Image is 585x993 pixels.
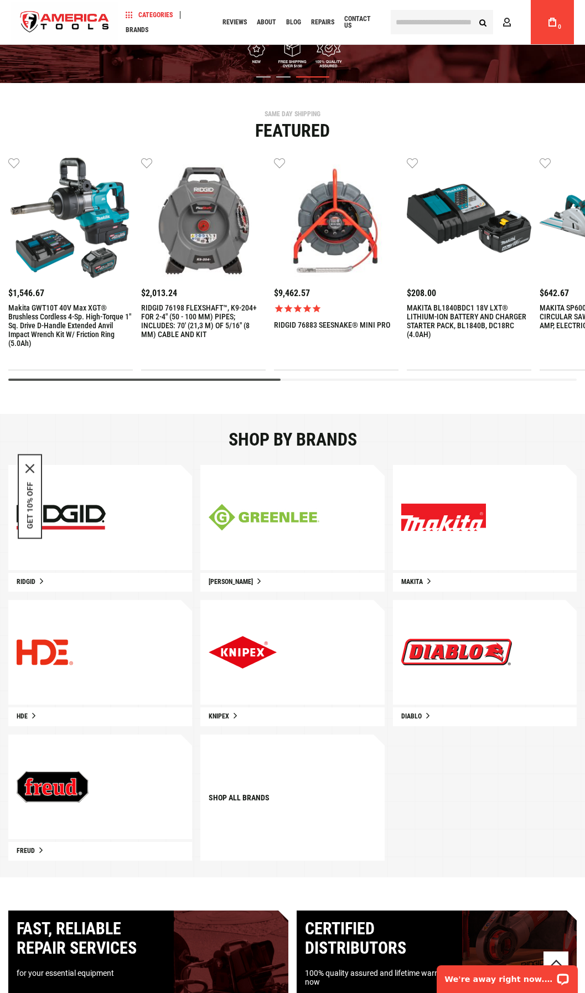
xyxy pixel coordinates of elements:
span: Makita [401,578,423,586]
div: SAME DAY SHIPPING [8,111,577,117]
a: Explore Our New Products [8,735,192,839]
img: Makita GWT10T 40V max XGT® Brushless Cordless 4‑Sp. High‑Torque 1" Sq. Drive D‑Handle Extended An... [8,156,133,281]
a: Shop all brands [209,794,270,801]
div: Fast, reliable repair services [17,919,165,958]
a: Explore Our New Products [393,600,577,705]
a: store logo [11,2,118,43]
a: Freud [8,842,192,861]
a: Knipex [200,707,384,726]
button: GET 10% OFF [25,482,34,529]
button: Search [472,12,493,33]
span: Reviews [222,19,247,25]
span: HDE [17,712,28,720]
div: for your essential equipment [17,969,165,978]
a: Diablo [393,707,577,726]
a: Makita GWT10T 40V max XGT® Brushless Cordless 4‑Sp. High‑Torque 1" Sq. Drive D‑Handle Extended An... [8,156,133,283]
a: MAKITA BL1840BDC1 18V LXT® LITHIUM-ION BATTERY AND CHARGER STARTER PACK, BL1840B, DC18RC (4.0AH) [407,156,531,283]
a: Explore Our New Products [200,600,384,705]
a: Brands [121,22,153,37]
div: Featured [8,122,577,139]
div: Certified distributors [305,919,454,958]
a: Makita [393,573,577,592]
span: $9,462.57 [274,288,310,298]
span: Brands [126,27,148,33]
a: Makita GWT10T 40V max XGT® Brushless Cordless 4‑Sp. High‑Torque 1" Sq. Drive D‑Handle Extended An... [8,303,133,348]
div: 2 / 9 [141,156,266,370]
a: Categories [121,7,178,22]
div: 1 / 9 [8,156,133,370]
a: [PERSON_NAME] [200,573,384,592]
a: Ridgid [8,573,192,592]
span: Diablo [401,712,422,720]
a: RIDGID 76883 SEESNAKE® MINI PRO [274,320,390,329]
a: Contact Us [339,15,382,30]
div: Shop by brands [8,431,577,448]
a: RIDGID 76198 FLEXSHAFT™, K9-204+ FOR 2-4" (50 - 100 MM) PIPES; INCLUDES: 70' (21,3 M) OF 5/16" (8... [141,303,266,339]
span: $208.00 [407,288,436,298]
img: Explore Our New Products [17,771,89,803]
a: Explore Our New Products [393,465,577,570]
svg: close icon [25,464,34,473]
div: 4 / 9 [407,156,531,370]
button: Close [25,464,34,473]
span: $1,546.67 [8,288,44,298]
a: Repairs [306,15,339,30]
img: Explore Our New Products [401,639,512,665]
span: Blog [286,19,301,25]
span: Contact Us [344,15,377,29]
a: MAKITA BL1840BDC1 18V LXT® LITHIUM-ION BATTERY AND CHARGER STARTER PACK, BL1840B, DC18RC (4.0AH) [407,303,531,339]
div: 100% quality assured and lifetime warranty now [305,969,454,986]
img: America Tools [11,2,118,43]
span: Knipex [209,712,229,720]
div: 3 / 9 [274,156,398,370]
a: Explore Our New Products [8,600,192,705]
span: Categories [126,11,173,19]
a: RIDGID 76883 SEESNAKE® MINI PRO [274,156,398,283]
span: $2,013.24 [141,288,177,298]
img: RIDGID 76198 FLEXSHAFT™, K9-204+ FOR 2-4 [141,156,266,281]
span: Ridgid [17,578,35,586]
a: Reviews [218,15,252,30]
a: RIDGID 76198 FLEXSHAFT™, K9-204+ FOR 2-4 [141,156,266,283]
span: Rated 5.0 out of 5 stars 1 reviews [274,303,398,314]
img: RIDGID 76883 SEESNAKE® MINI PRO [274,156,398,281]
img: ridgid-mobile.jpg [17,505,106,530]
span: $642.67 [540,288,569,298]
a: About [252,15,281,30]
span: Freud [17,847,35,855]
img: Explore Our New Products [401,503,486,531]
img: greenline-mobile.jpg [209,504,319,531]
span: Repairs [311,19,334,25]
span: 0 [558,24,561,30]
a: HDE [8,707,192,726]
iframe: LiveChat chat widget [429,958,585,993]
span: [PERSON_NAME] [209,578,253,586]
a: Blog [281,15,306,30]
img: Explore Our New Products [17,639,73,665]
img: Explore Our New Products [209,636,277,669]
img: MAKITA BL1840BDC1 18V LXT® LITHIUM-ION BATTERY AND CHARGER STARTER PACK, BL1840B, DC18RC (4.0AH) [407,156,531,281]
span: About [257,19,276,25]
